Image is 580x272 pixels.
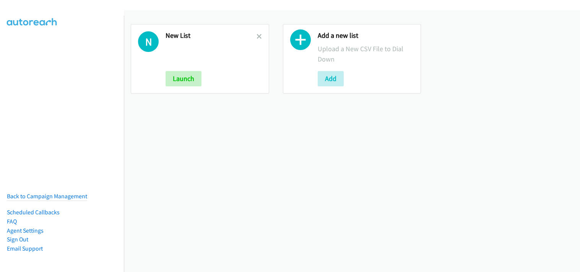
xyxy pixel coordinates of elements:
a: Agent Settings [7,227,44,234]
a: Sign Out [7,236,28,243]
button: Launch [166,71,201,86]
a: Scheduled Callbacks [7,209,60,216]
h2: New List [166,31,257,40]
a: Back to Campaign Management [7,193,87,200]
a: FAQ [7,218,17,225]
h1: N [138,31,159,52]
a: Email Support [7,245,43,252]
button: Add [318,71,344,86]
h2: Add a new list [318,31,414,40]
p: Upload a New CSV File to Dial Down [318,44,414,64]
